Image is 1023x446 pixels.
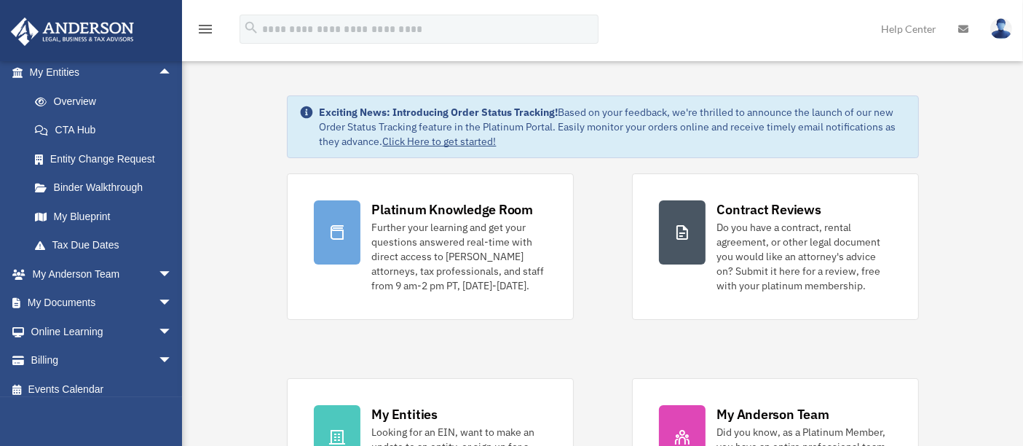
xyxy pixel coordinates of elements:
[990,18,1012,39] img: User Pic
[20,87,194,116] a: Overview
[10,259,194,289] a: My Anderson Teamarrow_drop_down
[372,220,547,293] div: Further your learning and get your questions answered real-time with direct access to [PERSON_NAM...
[20,231,194,260] a: Tax Due Dates
[20,202,194,231] a: My Blueprint
[158,346,187,376] span: arrow_drop_down
[158,259,187,289] span: arrow_drop_down
[158,317,187,347] span: arrow_drop_down
[383,135,497,148] a: Click Here to get started!
[372,200,534,219] div: Platinum Knowledge Room
[632,173,919,320] a: Contract Reviews Do you have a contract, rental agreement, or other legal document you would like...
[243,20,259,36] i: search
[10,58,194,87] a: My Entitiesarrow_drop_up
[320,106,558,119] strong: Exciting News: Introducing Order Status Tracking!
[10,346,194,375] a: Billingarrow_drop_down
[372,405,438,423] div: My Entities
[717,405,829,423] div: My Anderson Team
[7,17,138,46] img: Anderson Advisors Platinum Portal
[158,58,187,88] span: arrow_drop_up
[197,20,214,38] i: menu
[10,317,194,346] a: Online Learningarrow_drop_down
[10,375,194,404] a: Events Calendar
[20,173,194,203] a: Binder Walkthrough
[10,289,194,318] a: My Documentsarrow_drop_down
[717,220,892,293] div: Do you have a contract, rental agreement, or other legal document you would like an attorney's ad...
[320,105,907,149] div: Based on your feedback, we're thrilled to announce the launch of our new Order Status Tracking fe...
[197,26,214,38] a: menu
[158,289,187,318] span: arrow_drop_down
[20,144,194,173] a: Entity Change Request
[20,116,194,145] a: CTA Hub
[287,173,574,320] a: Platinum Knowledge Room Further your learning and get your questions answered real-time with dire...
[717,200,821,219] div: Contract Reviews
